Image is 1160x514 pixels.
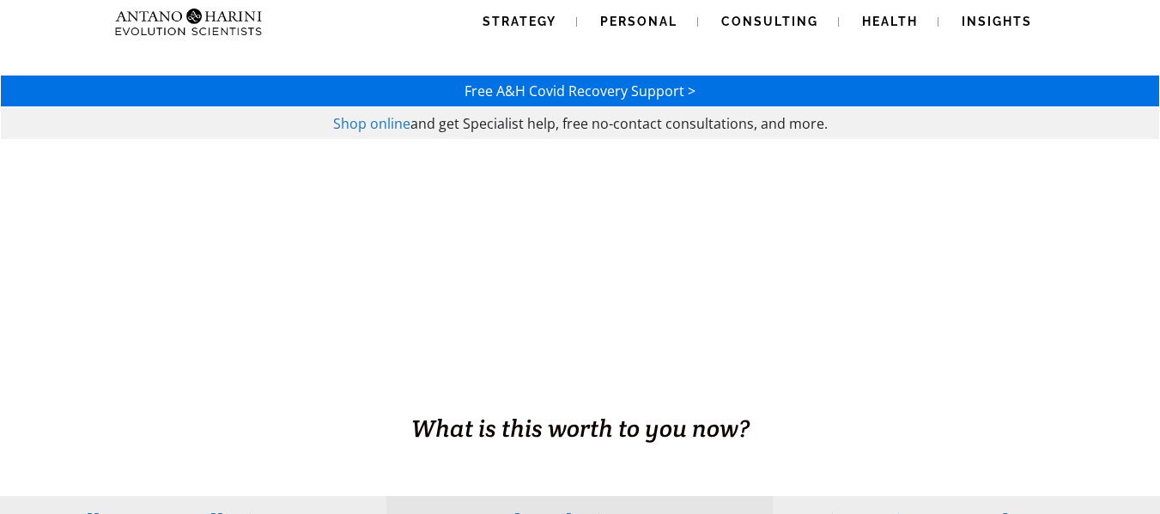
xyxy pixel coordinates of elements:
span: What is this worth to you now? [411,413,750,444]
h1: BUSINESS. HEALTH. Family. Legacy [2,375,1158,411]
span: Personal [600,15,677,28]
span: Consulting [721,15,818,28]
span: Strategy [483,15,556,28]
span: Insights [962,15,1032,28]
span: Health [862,15,918,28]
a: Shop online [333,114,410,133]
a: Free A&H Covid Recovery Support > [465,82,695,100]
span: and get Specialist help, free no-contact consultations, and more. [410,114,828,133]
